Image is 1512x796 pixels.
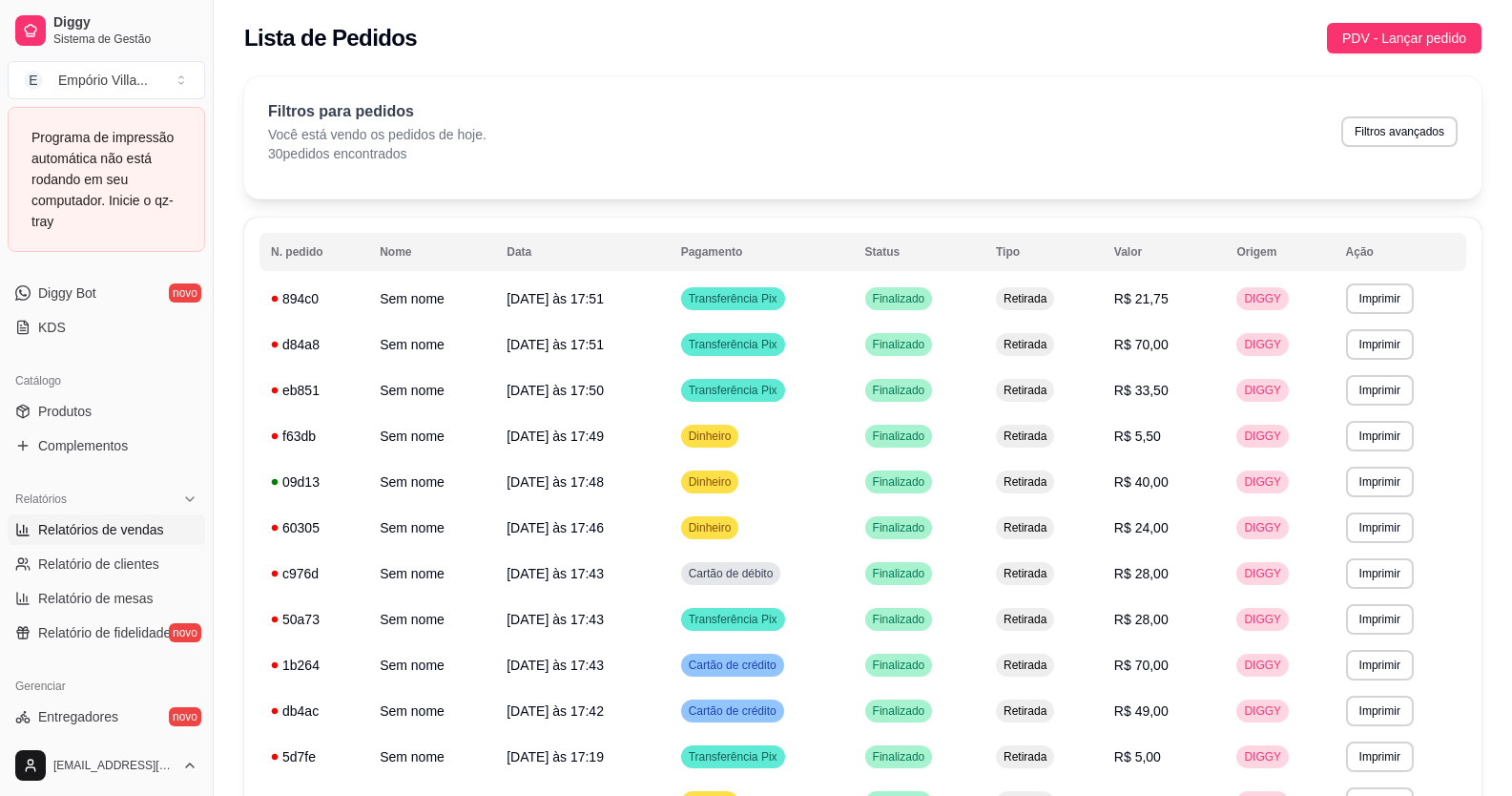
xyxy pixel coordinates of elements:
div: Gerenciar [8,671,205,702]
span: Retirada [1000,337,1050,352]
span: R$ 70,00 [1114,337,1169,352]
div: 5d7fe [271,747,357,766]
span: [EMAIL_ADDRESS][DOMAIN_NAME] [53,758,175,773]
th: Ação [1335,233,1466,271]
span: R$ 21,75 [1114,291,1169,306]
span: Sistema de Gestão [53,31,197,47]
button: [EMAIL_ADDRESS][DOMAIN_NAME] [8,743,205,788]
span: [DATE] às 17:49 [507,429,604,444]
div: d84a8 [271,335,357,354]
span: Cartão de crédito [685,658,780,673]
span: Relatórios de vendas [38,520,164,539]
div: c976d [271,564,357,583]
th: Pagamento [670,233,854,271]
div: 50a73 [271,610,357,629]
span: KDS [38,318,66,337]
span: R$ 24,00 [1114,520,1169,535]
button: Imprimir [1346,283,1414,314]
td: Sem nome [368,276,495,322]
span: [DATE] às 17:50 [507,383,604,398]
span: Finalizado [869,658,929,673]
td: Sem nome [368,597,495,642]
span: R$ 28,00 [1114,612,1169,627]
button: Imprimir [1346,375,1414,406]
span: R$ 28,00 [1114,566,1169,581]
a: Relatório de mesas [8,583,205,614]
a: KDS [8,312,205,343]
td: Sem nome [368,734,495,780]
th: Status [854,233,984,271]
td: Sem nome [368,459,495,505]
span: DIGGY [1240,612,1285,627]
a: Diggy Botnovo [8,278,205,308]
span: [DATE] às 17:48 [507,474,604,490]
div: Catálogo [8,366,205,396]
span: Relatório de fidelidade [38,623,171,642]
span: DIGGY [1240,658,1285,673]
a: Complementos [8,430,205,461]
span: Transferência Pix [685,383,781,398]
button: Imprimir [1346,742,1414,772]
div: 1b264 [271,656,357,675]
span: R$ 40,00 [1114,474,1169,490]
div: 894c0 [271,289,357,308]
button: Filtros avançados [1341,116,1458,147]
span: DIGGY [1240,749,1285,765]
a: Relatório de fidelidadenovo [8,618,205,648]
div: Programa de impressão automática não está rodando em seu computador. Inicie o qz-tray [31,127,181,232]
span: Retirada [1000,612,1050,627]
div: 60305 [271,518,357,537]
td: Sem nome [368,688,495,734]
p: Você está vendo os pedidos de hoje. [268,125,487,144]
button: Imprimir [1346,467,1414,497]
a: Relatório de clientes [8,549,205,579]
span: Cartão de crédito [685,703,780,719]
span: Relatório de mesas [38,589,154,608]
span: Transferência Pix [685,612,781,627]
span: Relatório de clientes [38,555,159,574]
span: DIGGY [1240,474,1285,490]
span: Finalizado [869,520,929,535]
span: Retirada [1000,429,1050,444]
span: [DATE] às 17:43 [507,658,604,673]
span: DIGGY [1240,703,1285,719]
th: Tipo [984,233,1103,271]
p: 30 pedidos encontrados [268,144,487,163]
td: Sem nome [368,642,495,688]
span: Retirada [1000,703,1050,719]
span: Finalizado [869,429,929,444]
span: R$ 5,50 [1114,429,1161,444]
span: [DATE] às 17:46 [507,520,604,535]
a: Produtos [8,396,205,427]
span: DIGGY [1240,566,1285,581]
th: Data [495,233,669,271]
div: eb851 [271,381,357,400]
button: Imprimir [1346,558,1414,589]
span: PDV - Lançar pedido [1342,28,1466,49]
button: Imprimir [1346,650,1414,681]
div: 09d13 [271,472,357,492]
span: DIGGY [1240,383,1285,398]
span: DIGGY [1240,520,1285,535]
span: Transferência Pix [685,291,781,306]
span: Transferência Pix [685,337,781,352]
span: Finalizado [869,337,929,352]
button: Imprimir [1346,604,1414,635]
span: Finalizado [869,291,929,306]
span: Finalizado [869,566,929,581]
span: [DATE] às 17:43 [507,612,604,627]
span: Finalizado [869,612,929,627]
a: Relatórios de vendas [8,514,205,545]
span: Entregadores [38,707,118,726]
span: DIGGY [1240,429,1285,444]
span: Retirada [1000,749,1050,765]
span: R$ 70,00 [1114,658,1169,673]
th: Nome [368,233,495,271]
span: E [24,71,43,90]
span: Retirada [1000,291,1050,306]
span: Diggy [53,14,197,31]
span: R$ 49,00 [1114,703,1169,719]
button: PDV - Lançar pedido [1327,23,1481,53]
span: R$ 33,50 [1114,383,1169,398]
button: Imprimir [1346,513,1414,543]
